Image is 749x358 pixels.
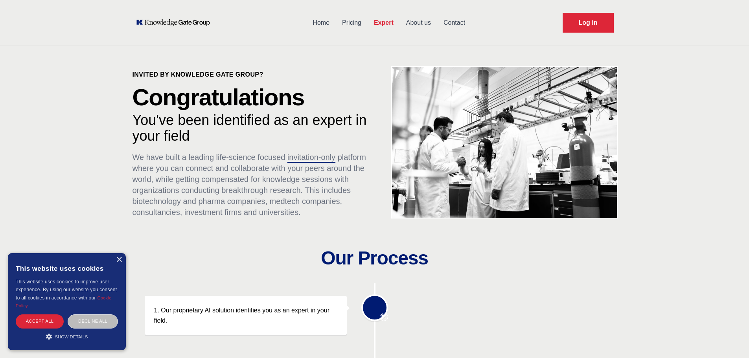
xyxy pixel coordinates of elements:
[55,334,88,339] span: Show details
[16,314,64,328] div: Accept all
[368,13,400,33] a: Expert
[16,259,118,278] div: This website uses cookies
[116,257,122,263] div: Close
[437,13,471,33] a: Contact
[133,152,377,218] p: We have built a leading life-science focused platform where you can connect and collaborate with ...
[68,314,118,328] div: Decline all
[16,296,112,308] a: Cookie Policy
[16,279,117,301] span: This website uses cookies to improve user experience. By using our website you consent to all coo...
[710,320,749,358] iframe: Chat Widget
[287,153,335,162] span: invitation-only
[563,13,614,33] a: Request Demo
[306,13,336,33] a: Home
[16,332,118,340] div: Show details
[133,70,377,79] p: Invited by Knowledge Gate Group?
[133,112,377,144] p: You've been identified as an expert in your field
[336,13,368,33] a: Pricing
[154,305,338,325] p: 1. Our proprietary AI solution identifies you as an expert in your field.
[136,19,215,27] a: KOL Knowledge Platform: Talk to Key External Experts (KEE)
[392,67,617,218] img: KOL management, KEE, Therapy area experts
[133,86,377,109] p: Congratulations
[400,13,437,33] a: About us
